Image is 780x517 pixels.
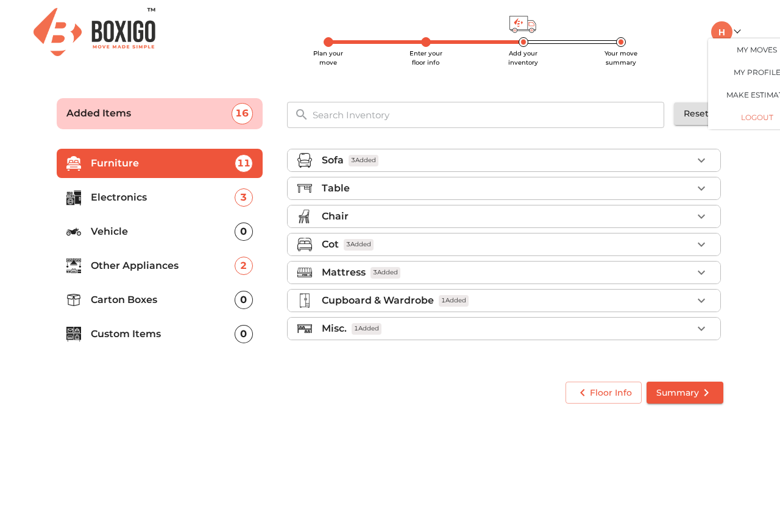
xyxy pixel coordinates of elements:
p: Mattress [322,265,366,280]
img: chair [297,209,312,224]
div: 0 [235,223,253,241]
img: sofa [297,153,312,168]
p: Misc. [322,321,347,336]
img: table [297,181,312,196]
img: mattress [297,265,312,280]
div: 11 [235,154,253,173]
button: Reset [674,102,718,125]
img: misc [297,321,312,336]
span: 1 Added [352,323,381,335]
p: Table [322,181,350,196]
p: Carton Boxes [91,293,235,307]
span: 1 Added [439,295,469,307]
span: 3 Added [370,267,400,279]
p: Cot [322,237,339,252]
button: Summary [647,382,723,404]
span: 3 Added [344,239,374,251]
p: Added Items [66,106,232,121]
div: 0 [235,325,253,343]
span: 3 Added [349,155,378,166]
button: Floor Info [565,382,642,404]
div: 2 [235,257,253,275]
span: Add your inventory [508,49,538,66]
div: 3 [235,188,253,207]
p: Cupboard & Wardrobe [322,293,434,308]
p: Furniture [91,156,235,171]
img: Boxigo [34,8,155,56]
input: Search Inventory [305,102,673,128]
div: 0 [235,291,253,309]
p: Other Appliances [91,258,235,273]
p: Custom Items [91,327,235,341]
p: Chair [322,209,349,224]
img: cot [297,237,312,252]
span: Your move summary [604,49,637,66]
span: Summary [656,385,714,401]
span: Plan your move [313,49,343,66]
span: Reset [684,106,709,121]
p: Electronics [91,190,235,205]
span: Enter your floor info [409,49,442,66]
img: cupboard_wardrobe [297,293,312,308]
div: 16 [232,103,253,124]
span: Floor Info [575,385,632,401]
p: Sofa [322,153,344,168]
p: Vehicle [91,224,235,239]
